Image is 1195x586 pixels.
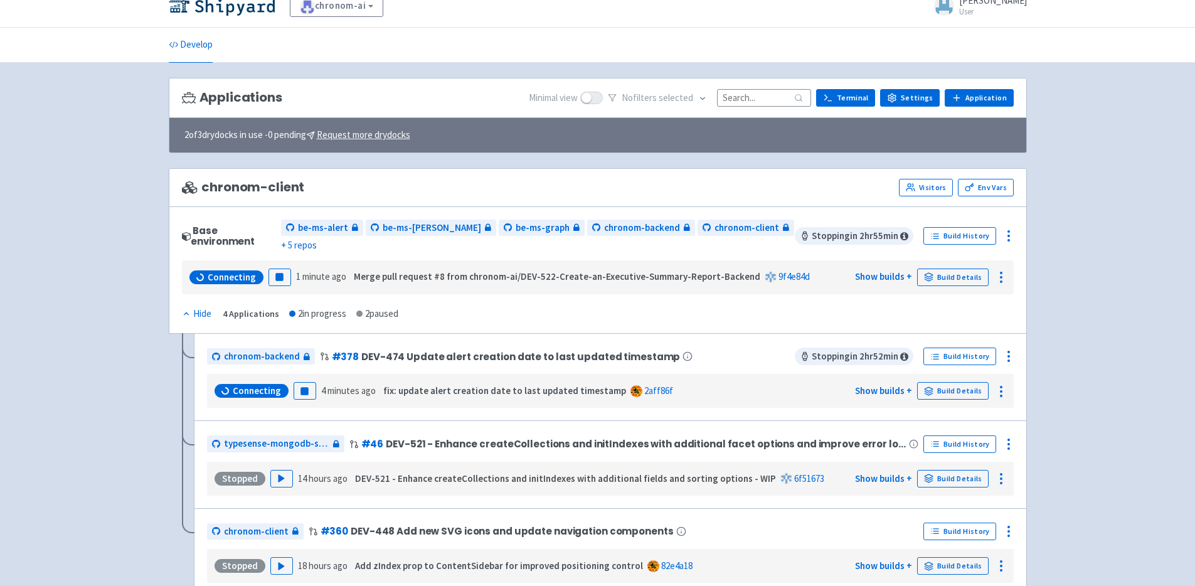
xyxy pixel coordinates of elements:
span: chronom-backend [224,349,300,364]
a: 2aff86f [644,385,673,397]
a: be-ms-graph [499,220,585,237]
button: Pause [268,269,291,286]
button: Play [270,557,293,575]
div: 2 in progress [289,307,346,321]
a: Build Details [917,557,989,575]
span: Stopping in 2 hr 55 min [795,227,913,245]
span: + 5 repos [281,238,317,253]
a: Build Details [917,269,989,286]
span: be-ms-[PERSON_NAME] [383,221,481,235]
strong: fix: update alert creation date to last updated timestamp [383,385,626,397]
strong: Add zIndex prop to ContentSidebar for improved positioning control [355,560,643,572]
button: Pause [294,382,316,400]
u: Request more drydocks [317,129,410,141]
span: chronom-client [182,180,305,194]
span: chronom-client [224,525,289,539]
span: chronom-backend [604,221,680,235]
a: Show builds + [855,472,912,484]
a: #46 [361,437,384,450]
time: 18 hours ago [298,560,348,572]
a: Build History [923,435,996,453]
span: Connecting [208,271,256,284]
div: Stopped [215,559,265,573]
a: Application [945,89,1013,107]
a: chronom-client [207,523,304,540]
div: 4 Applications [223,307,279,321]
a: chronom-client [698,220,794,237]
span: No filter s [622,91,693,105]
a: chronom-backend [587,220,695,237]
span: chronom-client [714,221,779,235]
a: Build Details [917,470,989,487]
a: Settings [880,89,940,107]
span: be-ms-graph [516,221,570,235]
a: #360 [321,525,349,538]
a: Env Vars [958,179,1013,196]
a: typesense-mongodb-sync [207,435,344,452]
a: be-ms-alert [281,220,363,237]
span: typesense-mongodb-sync [224,437,329,451]
small: User [959,8,1027,16]
a: Develop [169,28,213,63]
a: 82e4a18 [661,560,693,572]
span: be-ms-alert [298,221,348,235]
time: 14 hours ago [298,472,348,484]
span: DEV-448 Add new SVG icons and update navigation components [351,526,673,536]
a: Build History [923,523,996,540]
time: 4 minutes ago [321,385,376,397]
a: be-ms-[PERSON_NAME] [366,220,496,237]
span: 2 of 3 drydocks in use - 0 pending [184,128,410,142]
a: Build History [923,348,996,365]
time: 1 minute ago [296,270,346,282]
span: Stopping in 2 hr 52 min [795,348,913,365]
span: selected [659,92,693,104]
button: Hide [182,307,213,321]
button: Play [270,470,293,487]
span: DEV-474 Update alert creation date to last updated timestamp [361,351,680,362]
a: Terminal [816,89,875,107]
a: 9f4e84d [778,270,810,282]
a: Show builds + [855,270,912,282]
div: Hide [182,307,211,321]
input: Search... [717,89,811,106]
strong: Merge pull request #8 from chronom-ai/DEV-522-Create-an-Executive-Summary-Report-Backend [354,270,760,282]
a: #378 [332,350,359,363]
div: Stopped [215,472,265,486]
strong: DEV-521 - Enhance createCollections and initIndexes with additional fields and sorting options - WIP [355,472,776,484]
a: Visitors [899,179,953,196]
span: Minimal view [529,91,578,105]
a: chronom-backend [207,348,315,365]
span: Connecting [233,385,281,397]
a: Build Details [917,382,989,400]
h3: Applications [182,90,282,105]
a: 6f51673 [794,472,824,484]
a: Show builds + [855,385,912,397]
div: Base environment [182,225,277,247]
div: 2 paused [356,307,398,321]
a: Build History [923,227,996,245]
span: DEV-521 - Enhance createCollections and initIndexes with additional facet options and improve err... [386,439,906,449]
a: Show builds + [855,560,912,572]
